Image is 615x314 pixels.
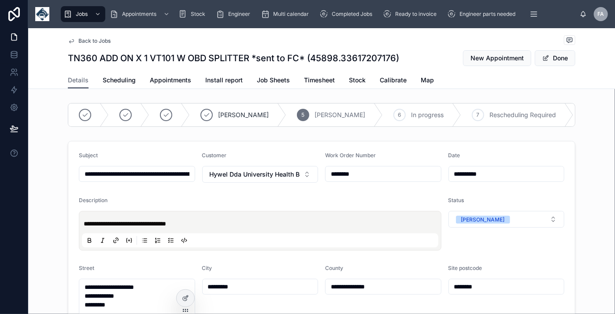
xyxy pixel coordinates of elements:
span: FA [598,11,604,18]
a: Engineer parts needed [445,6,522,22]
span: Job Sheets [257,76,290,85]
span: Street [79,265,94,271]
a: Back to Jobs [68,37,111,44]
span: Rescheduling Required [489,111,556,119]
span: Completed Jobs [332,11,372,18]
span: Timesheet [304,76,335,85]
span: Status [448,197,464,203]
span: New Appointment [471,54,524,63]
a: Multi calendar [258,6,315,22]
span: City [202,265,212,271]
span: Work Order Number [325,152,376,159]
span: Engineer [228,11,250,18]
span: Back to Jobs [78,37,111,44]
h1: TN360 ADD ON X 1 VT101 W OBD SPLITTER *sent to FC* (45898.33617207176) [68,52,399,64]
span: Details [68,76,89,85]
span: Customer [202,152,227,159]
span: Ready to invoice [395,11,437,18]
span: Calibrate [380,76,407,85]
span: [PERSON_NAME] [218,111,269,119]
span: In progress [411,111,444,119]
a: Timesheet [304,72,335,90]
a: Appointments [150,72,191,90]
span: 6 [398,111,401,118]
span: 5 [302,111,305,118]
a: Ready to invoice [380,6,443,22]
button: Select Button [448,211,565,228]
a: Completed Jobs [317,6,378,22]
a: Job Sheets [257,72,290,90]
a: Scheduling [103,72,136,90]
span: Engineer parts needed [459,11,515,18]
span: Stock [191,11,205,18]
span: Appointments [150,76,191,85]
span: Stock [349,76,366,85]
div: [PERSON_NAME] [461,216,505,224]
img: App logo [35,7,49,21]
a: Stock [349,72,366,90]
a: Map [421,72,434,90]
span: Jobs [76,11,88,18]
span: Description [79,197,107,203]
span: County [325,265,343,271]
span: Install report [205,76,243,85]
span: Multi calendar [273,11,309,18]
button: Select Button [202,166,319,183]
div: scrollable content [56,4,580,24]
span: Site postcode [448,265,482,271]
a: Engineer [213,6,256,22]
span: 7 [477,111,480,118]
span: Date [448,152,460,159]
a: Jobs [61,6,105,22]
button: New Appointment [463,50,531,66]
a: Calibrate [380,72,407,90]
span: Subject [79,152,98,159]
button: Done [535,50,575,66]
a: Details [68,72,89,89]
a: Appointments [107,6,174,22]
span: Hywel Dda University Health Board [210,170,300,179]
span: [PERSON_NAME] [315,111,365,119]
span: Scheduling [103,76,136,85]
a: Install report [205,72,243,90]
a: Stock [176,6,211,22]
span: Appointments [122,11,156,18]
span: Map [421,76,434,85]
